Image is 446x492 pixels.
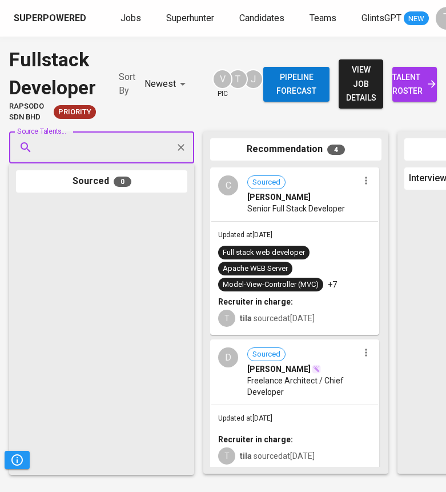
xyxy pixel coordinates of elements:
[218,175,238,195] div: C
[218,347,238,367] div: D
[327,145,345,155] span: 4
[247,363,311,375] span: [PERSON_NAME]
[54,105,96,119] div: New Job received from Demand Team
[16,170,187,193] div: Sourced
[243,69,263,89] div: J
[310,11,339,26] a: Teams
[348,63,374,105] span: view job details
[210,167,379,335] div: CSourced[PERSON_NAME]Senior Full Stack DeveloperUpdated at[DATE]Full stack web developerApache WE...
[212,69,232,99] div: pic
[218,231,272,239] span: Updated at [DATE]
[14,12,89,25] a: Superpowered
[404,13,429,25] span: NEW
[218,435,293,444] b: Recruiter in charge:
[119,70,135,98] p: Sort By
[247,203,345,214] span: Senior Full Stack Developer
[248,177,285,188] span: Sourced
[247,191,311,203] span: [PERSON_NAME]
[312,365,321,374] img: magic_wand.svg
[361,11,429,26] a: GlintsGPT NEW
[239,11,287,26] a: Candidates
[218,447,235,465] div: T
[272,70,320,98] span: Pipeline forecast
[240,451,315,461] span: sourced at [DATE]
[9,46,96,101] div: Fullstack Developer
[144,77,176,91] p: Newest
[248,349,285,360] span: Sourced
[310,13,336,23] span: Teams
[166,11,216,26] a: Superhunter
[263,67,330,102] button: Pipeline forecast
[14,12,86,25] div: Superpowered
[247,375,359,398] span: Freelance Architect / Chief Developer
[223,263,288,274] div: Apache WEB Server
[120,13,141,23] span: Jobs
[210,138,381,161] div: Recommendation
[223,247,305,258] div: Full stack web developer
[361,13,401,23] span: GlintsGPT
[339,59,383,109] button: view job details
[218,297,293,306] b: Recruiter in charge:
[166,13,214,23] span: Superhunter
[210,339,379,473] div: DSourced[PERSON_NAME]Freelance Architect / Chief DeveloperUpdated at[DATE]Recruiter in charge:Tti...
[240,451,252,461] b: tila
[228,69,248,89] div: T
[173,139,189,155] button: Clear
[144,74,190,95] div: Newest
[240,314,315,323] span: sourced at [DATE]
[328,279,337,290] p: +7
[239,13,284,23] span: Candidates
[218,414,272,422] span: Updated at [DATE]
[114,177,131,187] span: 0
[223,279,319,290] div: Model-View-Controller (MVC)
[392,67,437,102] a: talent roster
[54,107,96,118] span: Priority
[5,451,30,469] button: Pipeline Triggers
[401,70,428,98] span: talent roster
[9,101,49,122] span: Rapsodo Sdn Bhd
[120,11,143,26] a: Jobs
[240,314,252,323] b: tila
[212,69,232,89] div: V
[218,310,235,327] div: T
[188,146,190,149] button: Open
